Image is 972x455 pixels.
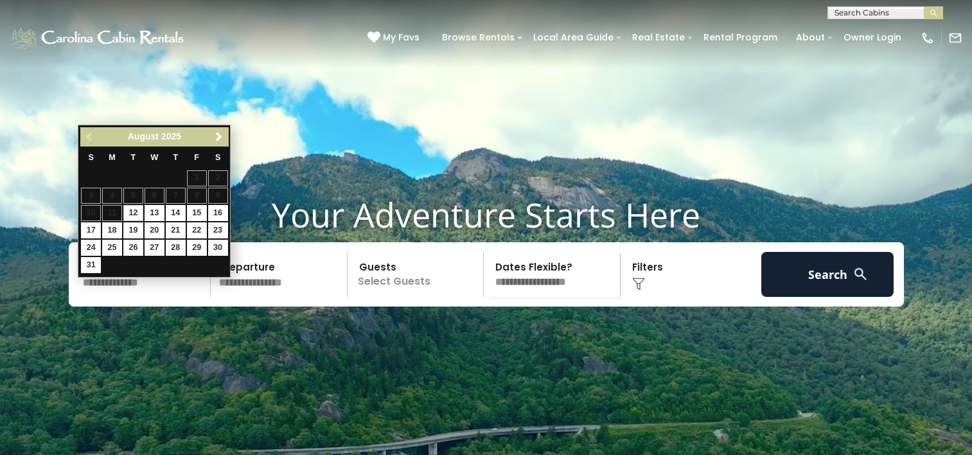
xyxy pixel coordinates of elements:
[790,28,831,48] a: About
[837,28,908,48] a: Owner Login
[145,240,164,256] a: 27
[173,153,178,162] span: Thursday
[383,31,420,44] span: My Favs
[123,240,143,256] a: 26
[123,205,143,221] a: 12
[81,222,101,238] a: 17
[948,31,962,45] img: mail-regular-white.png
[436,28,521,48] a: Browse Rentals
[10,195,962,235] h1: Your Adventure Starts Here
[131,153,136,162] span: Tuesday
[215,153,220,162] span: Saturday
[187,222,207,238] a: 22
[632,278,645,290] img: filter--v1.png
[161,131,181,141] span: 2025
[166,240,186,256] a: 28
[102,240,122,256] a: 25
[187,240,207,256] a: 29
[88,153,93,162] span: Sunday
[367,31,423,45] a: My Favs
[626,28,691,48] a: Real Estate
[109,153,116,162] span: Monday
[214,132,224,142] span: Next
[166,205,186,221] a: 14
[211,129,227,145] a: Next
[81,240,101,256] a: 24
[128,131,159,141] span: August
[853,266,869,282] img: search-regular-white.png
[102,222,122,238] a: 18
[145,205,164,221] a: 13
[150,153,158,162] span: Wednesday
[194,153,199,162] span: Friday
[208,240,228,256] a: 30
[187,205,207,221] a: 15
[208,222,228,238] a: 23
[921,31,935,45] img: phone-regular-white.png
[81,257,101,273] a: 31
[351,252,484,297] p: Select Guests
[10,25,188,51] img: White-1-1-2.png
[697,28,784,48] a: Rental Program
[145,222,164,238] a: 20
[761,252,894,297] button: Search
[166,222,186,238] a: 21
[123,222,143,238] a: 19
[208,205,228,221] a: 16
[527,28,620,48] a: Local Area Guide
